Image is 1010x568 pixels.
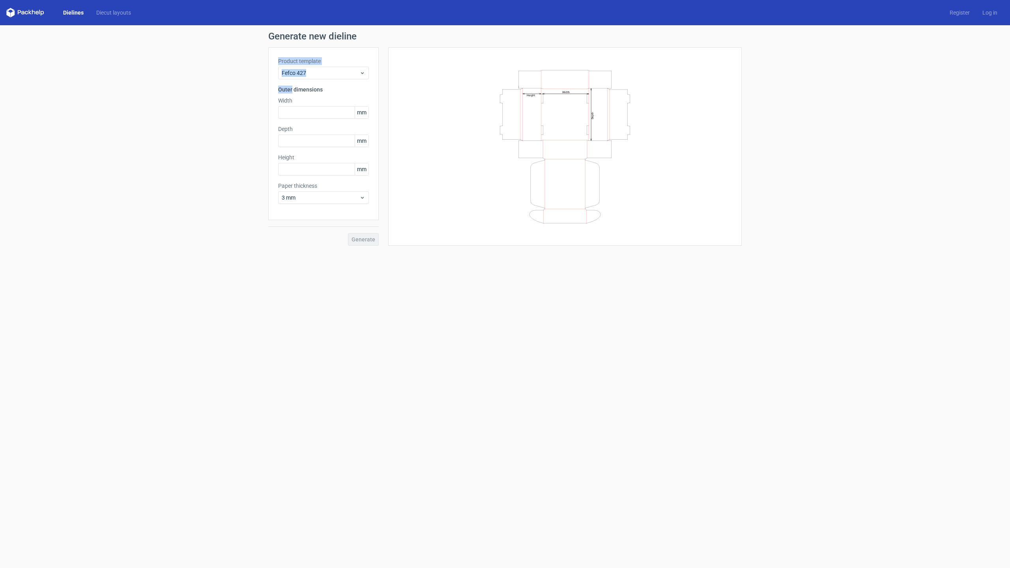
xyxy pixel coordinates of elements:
span: mm [355,163,368,175]
a: Dielines [57,9,90,17]
label: Height [278,153,369,161]
a: Log in [976,9,1004,17]
label: Depth [278,125,369,133]
span: mm [355,106,368,118]
a: Diecut layouts [90,9,137,17]
label: Width [278,97,369,105]
label: Product template [278,57,369,65]
label: Paper thickness [278,182,369,190]
text: Width [562,90,570,93]
h1: Generate new dieline [268,32,742,41]
text: Depth [591,112,594,119]
a: Register [943,9,976,17]
span: Fefco 427 [282,69,359,77]
span: 3 mm [282,194,359,202]
text: Height [527,93,535,97]
span: mm [355,135,368,147]
h3: Outer dimensions [278,86,369,93]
